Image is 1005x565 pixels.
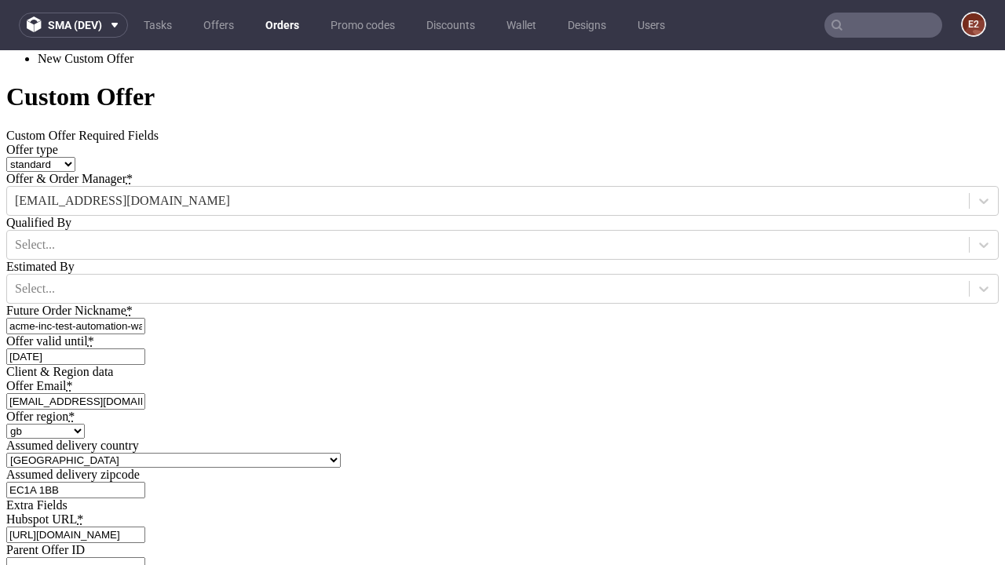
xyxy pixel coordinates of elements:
[6,93,58,106] label: Offer type
[6,315,113,328] span: Client & Region data
[558,13,616,38] a: Designs
[194,13,243,38] a: Offers
[6,359,75,373] label: Offer region
[6,329,73,342] label: Offer Email
[6,253,133,267] label: Future Order Nickname
[6,78,159,92] span: Custom Offer Required Fields
[963,13,985,35] figcaption: e2
[6,448,68,461] span: Extra Fields
[67,329,73,342] abbr: required
[126,122,133,135] abbr: required
[77,462,83,476] abbr: required
[6,122,133,135] label: Offer & Order Manager
[6,268,145,284] input: Short company name, ie.: 'coca-cola-inc'. Allowed characters: letters, digits, - and _
[6,493,85,506] label: Parent Offer ID
[6,388,139,402] label: Assumed delivery country
[256,13,309,38] a: Orders
[88,284,94,297] abbr: required
[68,359,75,373] abbr: required
[19,13,128,38] button: sma (dev)
[321,13,404,38] a: Promo codes
[6,284,94,297] label: Offer valid until
[628,13,674,38] a: Users
[6,462,83,476] label: Hubspot URL
[6,32,999,61] h1: Custom Offer
[126,253,133,267] abbr: required
[417,13,484,38] a: Discounts
[48,20,102,31] span: sma (dev)
[6,210,75,223] label: Estimated By
[497,13,546,38] a: Wallet
[134,13,181,38] a: Tasks
[6,166,71,179] label: Qualified By
[38,2,999,16] li: New Custom Offer
[6,417,140,431] label: Assumed delivery zipcode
